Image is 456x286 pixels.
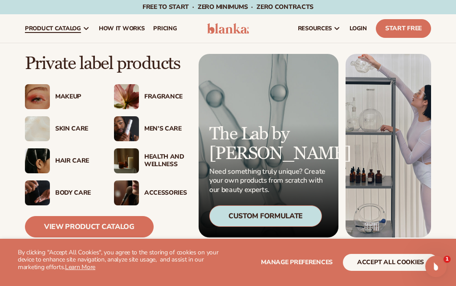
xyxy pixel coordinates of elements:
img: Female with makeup brush. [114,180,139,205]
div: Body Care [55,189,96,197]
a: Cream moisturizer swatch. Skin Care [25,116,96,141]
span: Manage preferences [261,258,333,266]
img: Male hand applying moisturizer. [25,180,50,205]
img: Female hair pulled back with clips. [25,148,50,173]
a: Male hand applying moisturizer. Body Care [25,180,96,205]
p: Need something truly unique? Create your own products from scratch with our beauty experts. [209,167,328,195]
a: Candles and incense on table. Health And Wellness [114,148,185,173]
div: Men’s Care [144,125,185,133]
a: pricing [149,14,181,43]
img: Candles and incense on table. [114,148,139,173]
div: Custom Formulate [209,205,322,227]
p: The Lab by [PERSON_NAME] [209,124,328,163]
img: Female with glitter eye makeup. [25,84,50,109]
span: pricing [153,25,177,32]
span: resources [298,25,332,32]
button: Manage preferences [261,254,333,271]
a: product catalog [20,14,94,43]
div: Makeup [55,93,96,101]
img: logo [207,23,248,34]
span: Free to start · ZERO minimums · ZERO contracts [142,3,313,11]
div: Accessories [144,189,185,197]
div: Health And Wellness [144,153,185,168]
span: 1 [444,256,451,263]
div: Skin Care [55,125,96,133]
p: By clicking "Accept All Cookies", you agree to the storing of cookies on your device to enhance s... [18,249,228,271]
img: Male holding moisturizer bottle. [114,116,139,141]
span: How It Works [99,25,145,32]
span: product catalog [25,25,81,32]
p: Private label products [25,54,185,74]
a: Microscopic product formula. The Lab by [PERSON_NAME] Need something truly unique? Create your ow... [199,54,338,237]
a: Learn More [65,263,95,271]
a: LOGIN [345,14,371,43]
span: LOGIN [350,25,367,32]
a: Start Free [376,19,431,38]
iframe: Intercom live chat [425,256,447,277]
a: View Product Catalog [25,216,154,237]
button: accept all cookies [343,254,438,271]
a: Female with glitter eye makeup. Makeup [25,84,96,109]
a: Female hair pulled back with clips. Hair Care [25,148,96,173]
img: Pink blooming flower. [114,84,139,109]
div: Fragrance [144,93,185,101]
a: Male holding moisturizer bottle. Men’s Care [114,116,185,141]
img: Female in lab with equipment. [346,54,431,237]
a: Female with makeup brush. Accessories [114,180,185,205]
a: Pink blooming flower. Fragrance [114,84,185,109]
a: resources [293,14,345,43]
div: Hair Care [55,157,96,165]
a: How It Works [94,14,149,43]
img: Cream moisturizer swatch. [25,116,50,141]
